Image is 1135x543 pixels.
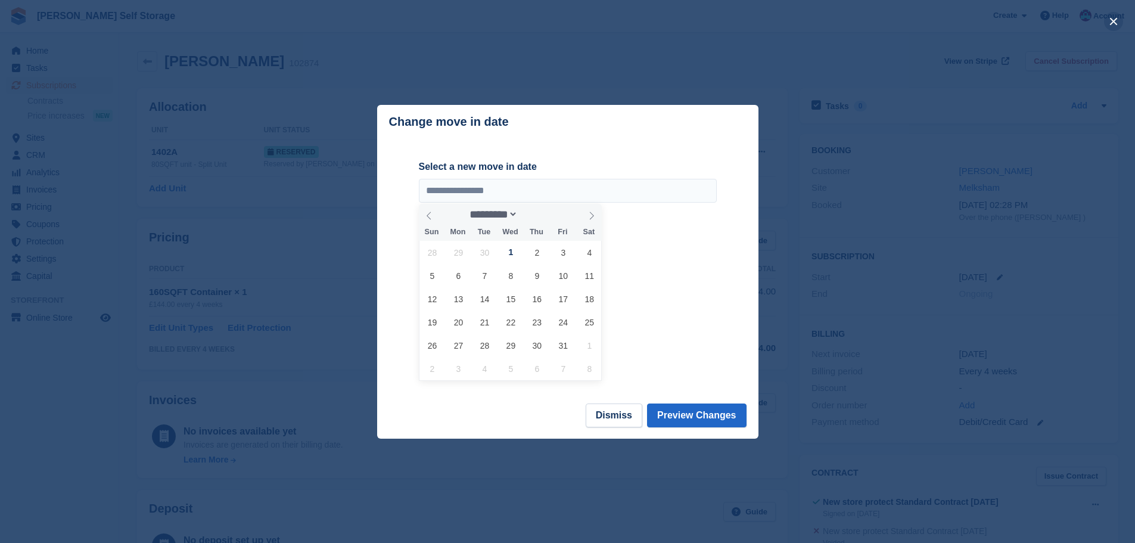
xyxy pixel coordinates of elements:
[525,334,549,357] span: October 30, 2025
[578,311,601,334] span: October 25, 2025
[473,334,496,357] span: October 28, 2025
[578,264,601,287] span: October 11, 2025
[444,228,471,236] span: Mon
[419,160,717,174] label: Select a new move in date
[499,334,523,357] span: October 29, 2025
[465,208,518,221] select: Month
[473,311,496,334] span: October 21, 2025
[389,115,509,129] p: Change move in date
[578,287,601,311] span: October 18, 2025
[578,357,601,380] span: November 8, 2025
[499,357,523,380] span: November 5, 2025
[447,334,470,357] span: October 27, 2025
[525,287,549,311] span: October 16, 2025
[421,311,444,334] span: October 19, 2025
[1104,12,1123,31] button: close
[421,287,444,311] span: October 12, 2025
[499,264,523,287] span: October 8, 2025
[447,311,470,334] span: October 20, 2025
[473,287,496,311] span: October 14, 2025
[447,264,470,287] span: October 6, 2025
[473,241,496,264] span: September 30, 2025
[552,241,575,264] span: October 3, 2025
[525,357,549,380] span: November 6, 2025
[552,311,575,334] span: October 24, 2025
[447,357,470,380] span: November 3, 2025
[525,264,549,287] span: October 9, 2025
[549,228,576,236] span: Fri
[447,241,470,264] span: September 29, 2025
[552,287,575,311] span: October 17, 2025
[518,208,555,221] input: Year
[578,334,601,357] span: November 1, 2025
[419,228,445,236] span: Sun
[471,228,497,236] span: Tue
[421,241,444,264] span: September 28, 2025
[473,264,496,287] span: October 7, 2025
[586,404,642,427] button: Dismiss
[523,228,549,236] span: Thu
[421,264,444,287] span: October 5, 2025
[497,228,523,236] span: Wed
[552,357,575,380] span: November 7, 2025
[421,357,444,380] span: November 2, 2025
[421,334,444,357] span: October 26, 2025
[552,334,575,357] span: October 31, 2025
[552,264,575,287] span: October 10, 2025
[499,287,523,311] span: October 15, 2025
[447,287,470,311] span: October 13, 2025
[525,241,549,264] span: October 2, 2025
[499,241,523,264] span: October 1, 2025
[525,311,549,334] span: October 23, 2025
[576,228,602,236] span: Sat
[578,241,601,264] span: October 4, 2025
[473,357,496,380] span: November 4, 2025
[499,311,523,334] span: October 22, 2025
[647,404,747,427] button: Preview Changes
